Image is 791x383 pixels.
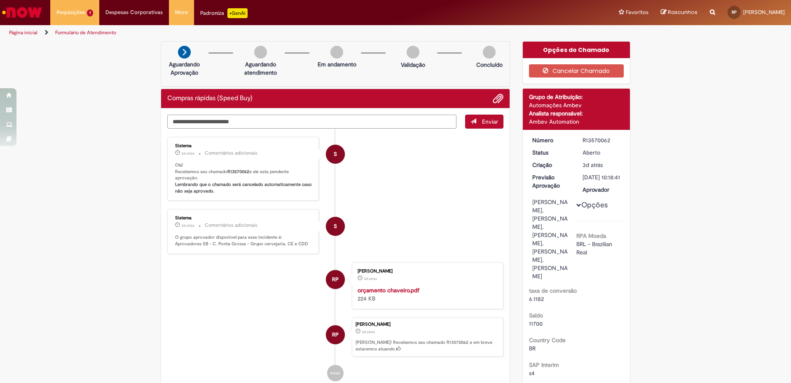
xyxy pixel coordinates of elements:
p: Aguardando atendimento [241,60,281,77]
button: Adicionar anexos [493,93,503,104]
div: Grupo de Atribuição: [529,93,624,101]
li: Rodrigo Pissaia [167,317,503,357]
div: Padroniza [200,8,248,18]
time: 26/09/2025 11:18:07 [364,276,377,281]
div: 26/09/2025 11:18:41 [583,161,621,169]
span: 6.1182 [529,295,544,303]
span: 1 [87,9,93,16]
div: Aberto [583,148,621,157]
time: 26/09/2025 11:18:49 [181,223,194,228]
button: Enviar [465,115,503,129]
p: [PERSON_NAME]! Recebemos seu chamado R13570062 e em breve estaremos atuando. [356,339,499,352]
ul: Trilhas de página [6,25,521,40]
div: Opções do Chamado [523,42,630,58]
img: arrow-next.png [178,46,191,59]
span: BRL - Brazilian Real [576,240,614,256]
button: Cancelar Chamado [529,64,624,78]
span: 3d atrás [583,161,603,169]
b: SAP Interim [529,361,559,369]
div: System [326,145,345,164]
span: s4 [529,369,535,377]
img: img-circle-grey.png [330,46,343,59]
dt: Status [526,148,577,157]
img: img-circle-grey.png [254,46,267,59]
div: Analista responsável: [529,109,624,117]
dt: Aprovador [576,186,627,194]
a: Formulário de Atendimento [55,29,116,36]
p: Em andamento [318,60,356,68]
div: System [326,217,345,236]
span: 3d atrás [181,151,194,156]
b: RPA Moeda [576,232,606,240]
span: Requisições [56,8,85,16]
span: 3d atrás [364,276,377,281]
img: img-circle-grey.png [483,46,496,59]
b: Saldo [529,312,543,319]
div: 224 KB [358,286,495,303]
span: BR [529,345,536,352]
small: Comentários adicionais [205,222,257,229]
span: RP [332,270,339,289]
div: Automações Ambev [529,101,624,109]
textarea: Digite sua mensagem aqui... [167,115,456,129]
small: Comentários adicionais [205,150,257,157]
p: O grupo aprovador disponível para esse incidente é: Aprovadores SB - C. Ponta Grossa - Grupo cerv... [175,234,312,247]
span: Despesas Corporativas [105,8,163,16]
span: RP [332,325,339,345]
span: [PERSON_NAME] [743,9,785,16]
p: Olá! Recebemos seu chamado e ele esta pendente aprovação. [175,162,312,195]
dt: Previsão Aprovação [526,173,577,190]
img: img-circle-grey.png [407,46,419,59]
span: S [334,216,337,236]
p: Aguardando Aprovação [164,60,204,77]
time: 26/09/2025 11:18:41 [362,329,375,334]
span: 3d atrás [181,223,194,228]
div: [DATE] 10:18:41 [583,173,621,181]
div: [PERSON_NAME] [358,269,495,274]
span: RP [732,9,737,15]
span: S [334,144,337,164]
a: Rascunhos [661,9,697,16]
p: +GenAi [227,8,248,18]
span: Rascunhos [668,8,697,16]
p: Validação [401,61,425,69]
div: [PERSON_NAME] [356,322,499,327]
span: 3d atrás [362,329,375,334]
div: Sistema [175,143,312,148]
b: R13570062 [227,169,249,175]
dt: Número [526,136,577,144]
span: More [175,8,188,16]
span: Enviar [482,118,498,125]
b: Lembrando que o chamado será cancelado automaticamente caso não seja aprovado. [175,181,313,194]
h2: Compras rápidas (Speed Buy) Histórico de tíquete [167,95,253,102]
time: 26/09/2025 11:18:53 [181,151,194,156]
div: Rodrigo Pissaia [326,325,345,344]
time: 26/09/2025 11:18:41 [583,161,603,169]
div: [PERSON_NAME], [PERSON_NAME], [PERSON_NAME], [PERSON_NAME], [PERSON_NAME] [532,198,571,280]
b: Country Code [529,336,566,344]
img: ServiceNow [1,4,43,21]
span: 11700 [529,320,543,327]
div: Sistema [175,216,312,221]
p: Concluído [476,61,503,69]
a: orçamento chaveiro.pdf [358,287,419,294]
dt: Criação [526,161,577,169]
div: Rodrigo Pissaia [326,270,345,289]
div: R13570062 [583,136,621,144]
div: Ambev Automation [529,117,624,126]
span: Favoritos [626,8,648,16]
b: taxa de conversão [529,287,577,294]
a: Página inicial [9,29,37,36]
